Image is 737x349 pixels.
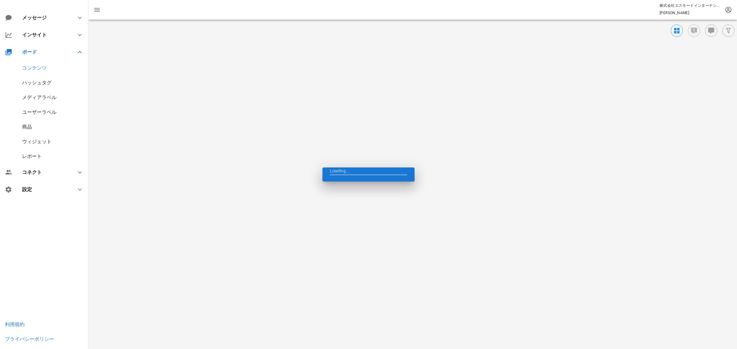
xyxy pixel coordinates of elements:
a: 商品 [22,124,32,130]
a: メディアラベル [22,94,57,100]
p: 株式会社エスモードインターナショナル [660,2,721,9]
p: [PERSON_NAME] [660,10,721,16]
div: 設定 [22,186,69,192]
a: プライバシーポリシー [5,336,54,342]
a: ユーザーラベル [22,109,57,115]
a: レポート [22,153,42,159]
a: 利用規約 [5,321,25,327]
a: ハッシュタグ [22,80,52,86]
div: インサイト [22,32,69,38]
div: メッセージ [22,15,66,21]
div: コネクト [22,169,69,175]
div: Loading... [322,167,415,182]
a: コンテンツ [22,65,47,71]
a: ウィジェット [22,139,52,144]
div: ボード [22,49,69,55]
